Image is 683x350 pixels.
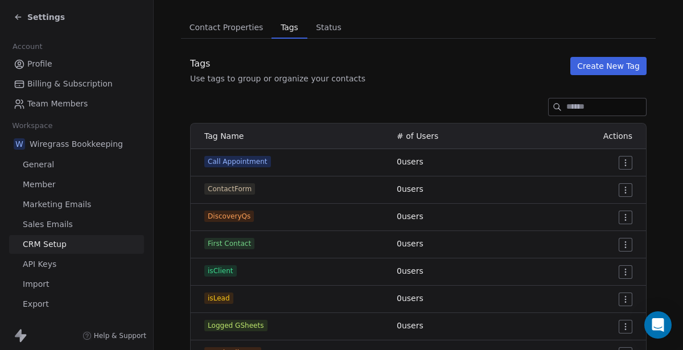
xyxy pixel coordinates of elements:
[190,57,365,71] div: Tags
[397,131,438,141] span: # of Users
[397,321,423,330] span: 0 users
[7,38,47,55] span: Account
[9,75,144,93] a: Billing & Subscription
[204,156,271,167] span: Call Appointment
[9,235,144,254] a: CRM Setup
[9,55,144,73] a: Profile
[27,78,113,90] span: Billing & Subscription
[204,320,268,331] span: Logged GSheets
[23,219,73,230] span: Sales Emails
[276,19,302,35] span: Tags
[23,179,56,191] span: Member
[204,211,254,222] span: DiscoveryQs
[27,98,88,110] span: Team Members
[30,138,123,150] span: Wiregrass Bookkeeping
[14,11,65,23] a: Settings
[27,58,52,70] span: Profile
[23,199,91,211] span: Marketing Emails
[83,331,146,340] a: Help & Support
[23,238,67,250] span: CRM Setup
[14,138,25,150] span: W
[7,117,57,134] span: Workspace
[9,215,144,234] a: Sales Emails
[397,239,423,248] span: 0 users
[204,293,233,304] span: isLead
[9,255,144,274] a: API Keys
[204,131,244,141] span: Tag Name
[23,258,56,270] span: API Keys
[23,159,54,171] span: General
[311,19,346,35] span: Status
[397,157,423,166] span: 0 users
[27,11,65,23] span: Settings
[603,131,632,141] span: Actions
[190,73,365,84] div: Use tags to group or organize your contacts
[204,183,255,195] span: ContactForm
[397,294,423,303] span: 0 users
[644,311,672,339] div: Open Intercom Messenger
[9,155,144,174] a: General
[23,278,49,290] span: Import
[94,331,146,340] span: Help & Support
[9,94,144,113] a: Team Members
[397,266,423,275] span: 0 users
[9,275,144,294] a: Import
[397,184,423,193] span: 0 users
[185,19,268,35] span: Contact Properties
[23,298,49,310] span: Export
[204,265,237,277] span: isClient
[570,57,647,75] button: Create New Tag
[9,295,144,314] a: Export
[397,212,423,221] span: 0 users
[204,238,254,249] span: First Contact
[9,175,144,194] a: Member
[9,195,144,214] a: Marketing Emails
